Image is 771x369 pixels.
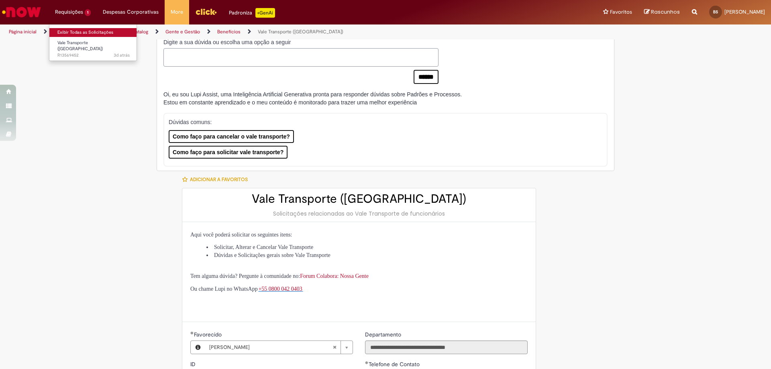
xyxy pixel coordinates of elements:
[190,331,194,334] span: Obrigatório Preenchido
[724,8,765,15] span: [PERSON_NAME]
[194,331,223,338] span: Necessários - Favorecido
[163,90,462,106] div: Oi, eu sou Lupi Assist, uma Inteligência Artificial Generativa pronta para responder dúvidas sobr...
[206,251,528,259] li: Dúvidas e Solicitações gerais sobre Vale Transporte
[169,118,592,126] p: Dúvidas comuns:
[171,8,183,16] span: More
[103,8,159,16] span: Despesas Corporativas
[365,331,403,338] span: Somente leitura - Departamento
[114,52,130,58] span: 3d atrás
[365,330,403,338] label: Somente leitura - Departamento
[190,273,369,279] span: Tem alguma dúvida? Pergunte à comunidade no:
[165,29,200,35] a: Gente e Gestão
[191,341,205,354] button: Favorecido, Visualizar este registro Bruno Henrique Da Silva
[57,40,103,52] span: Vale Transporte ([GEOGRAPHIC_DATA])
[182,171,252,188] button: Adicionar a Favoritos
[163,38,439,46] label: Digite a sua dúvida ou escolha uma opção a seguir
[365,340,528,354] input: Departamento
[217,29,241,35] a: Benefícios
[205,341,353,354] a: [PERSON_NAME]Limpar campo Favorecido
[190,360,197,368] label: Somente leitura - ID
[190,176,248,183] span: Adicionar a Favoritos
[169,146,288,159] button: Como faço para solicitar vale transporte?
[190,361,197,368] span: Somente leitura - ID
[57,52,130,59] span: R13569452
[365,361,369,364] span: Obrigatório Preenchido
[49,28,138,37] a: Exibir Todas as Solicitações
[1,4,42,20] img: ServiceNow
[258,286,302,292] span: +55 0800 042 0403
[255,8,275,18] p: +GenAi
[328,341,341,354] abbr: Limpar campo Favorecido
[369,361,421,368] span: Telefone de Contato
[713,9,718,14] span: BS
[190,210,528,218] div: Solicitações relacionadas ao Vale Transporte de funcionários
[206,243,528,251] li: Solicitar, Alterar e Cancelar Vale Transporte
[169,130,294,143] button: Como faço para cancelar o vale transporte?
[258,29,343,35] a: Vale Transporte ([GEOGRAPHIC_DATA])
[9,29,37,35] a: Página inicial
[258,285,303,292] a: +55 0800 042 0403
[85,9,91,16] span: 1
[190,286,258,292] span: Ou chame Lupi no WhatsApp
[651,8,680,16] span: Rascunhos
[114,52,130,58] time: 26/09/2025 09:44:24
[55,8,83,16] span: Requisições
[300,273,369,279] a: Forum Colabora: Nossa Gente
[49,24,137,61] ul: Requisições
[6,24,508,39] ul: Trilhas de página
[209,341,332,354] span: [PERSON_NAME]
[190,192,528,206] h2: Vale Transporte ([GEOGRAPHIC_DATA])
[229,8,275,18] div: Padroniza
[195,6,217,18] img: click_logo_yellow_360x200.png
[610,8,632,16] span: Favoritos
[49,39,138,56] a: Aberto R13569452 : Vale Transporte (VT)
[190,232,292,238] span: Aqui você poderá solicitar os seguintes itens:
[644,8,680,16] a: Rascunhos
